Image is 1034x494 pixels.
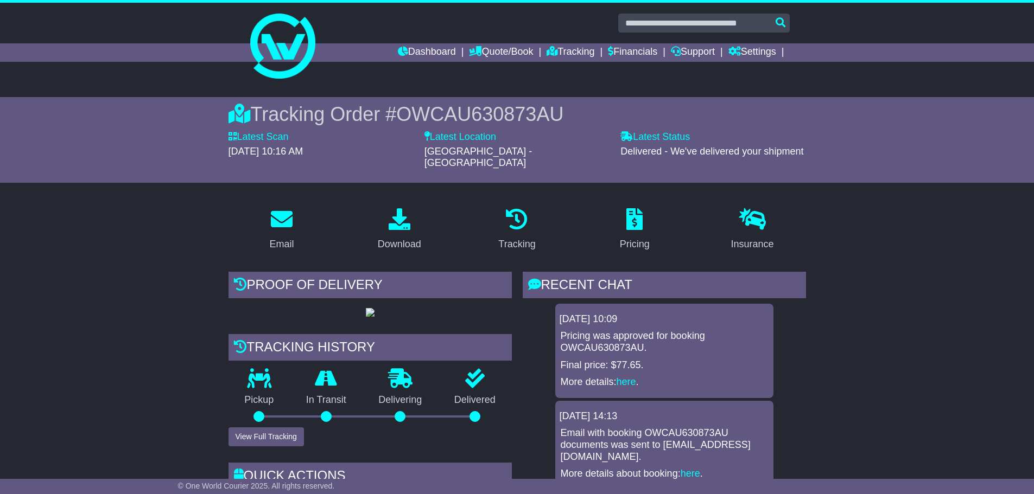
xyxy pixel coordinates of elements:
[469,43,533,62] a: Quote/Book
[561,360,768,371] p: Final price: $77.65.
[398,43,456,62] a: Dashboard
[561,468,768,480] p: More details about booking: .
[547,43,594,62] a: Tracking
[178,482,335,490] span: © One World Courier 2025. All rights reserved.
[560,410,769,422] div: [DATE] 14:13
[620,237,650,252] div: Pricing
[269,237,294,252] div: Email
[229,394,290,406] p: Pickup
[498,237,535,252] div: Tracking
[613,204,657,255] a: Pricing
[681,468,700,479] a: here
[561,330,768,354] p: Pricing was approved for booking OWCAU630873AU.
[371,204,428,255] a: Download
[366,308,375,317] img: GetPodImage
[523,272,806,301] div: RECENT CHAT
[378,237,421,252] div: Download
[229,463,512,492] div: Quick Actions
[561,427,768,463] p: Email with booking OWCAU630873AU documents was sent to [EMAIL_ADDRESS][DOMAIN_NAME].
[491,204,542,255] a: Tracking
[608,43,657,62] a: Financials
[620,131,690,143] label: Latest Status
[363,394,439,406] p: Delivering
[229,146,303,157] span: [DATE] 10:16 AM
[617,376,636,387] a: here
[290,394,363,406] p: In Transit
[396,103,563,125] span: OWCAU630873AU
[620,146,803,157] span: Delivered - We've delivered your shipment
[229,102,806,126] div: Tracking Order #
[728,43,776,62] a: Settings
[561,376,768,388] p: More details: .
[424,146,532,169] span: [GEOGRAPHIC_DATA] - [GEOGRAPHIC_DATA]
[262,204,301,255] a: Email
[671,43,715,62] a: Support
[229,272,512,301] div: Proof of Delivery
[560,313,769,325] div: [DATE] 10:09
[724,204,781,255] a: Insurance
[438,394,512,406] p: Delivered
[229,334,512,363] div: Tracking history
[731,237,774,252] div: Insurance
[424,131,496,143] label: Latest Location
[229,131,289,143] label: Latest Scan
[229,427,304,446] button: View Full Tracking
